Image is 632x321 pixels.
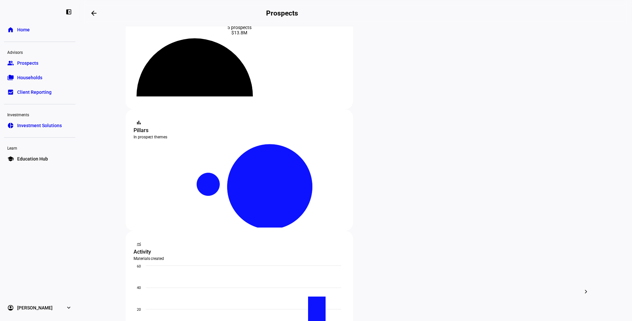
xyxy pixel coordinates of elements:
[90,9,98,17] mat-icon: arrow_backwards
[582,288,590,296] mat-icon: chevron_right
[134,30,345,35] div: $13.8M
[4,86,75,99] a: bid_landscapeClient Reporting
[17,74,42,81] span: Households
[4,56,75,70] a: groupProspects
[134,134,345,140] div: In prospect themes
[17,89,52,95] span: Client Reporting
[7,122,14,129] eth-mat-symbol: pie_chart
[134,248,345,256] div: Activity
[4,47,75,56] div: Advisors
[17,60,38,66] span: Prospects
[7,156,14,162] eth-mat-symbol: school
[7,74,14,81] eth-mat-symbol: folder_copy
[137,286,141,290] text: 40
[65,304,72,311] eth-mat-symbol: expand_more
[65,9,72,15] eth-mat-symbol: left_panel_close
[7,26,14,33] eth-mat-symbol: home
[4,143,75,152] div: Learn
[17,156,48,162] span: Education Hub
[4,71,75,84] a: folder_copyHouseholds
[7,304,14,311] eth-mat-symbol: account_circle
[17,26,30,33] span: Home
[17,304,53,311] span: [PERSON_NAME]
[137,264,141,268] text: 60
[134,256,345,261] div: Materials created
[266,9,298,17] h2: Prospects
[4,23,75,36] a: homeHome
[7,89,14,95] eth-mat-symbol: bid_landscape
[4,110,75,119] div: Investments
[4,119,75,132] a: pie_chartInvestment Solutions
[17,122,62,129] span: Investment Solutions
[7,60,14,66] eth-mat-symbol: group
[134,126,345,134] div: Pillars
[136,119,142,126] mat-icon: bar_chart
[137,307,141,312] text: 20
[136,241,142,247] mat-icon: monitoring
[134,25,345,30] div: 5 prospects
